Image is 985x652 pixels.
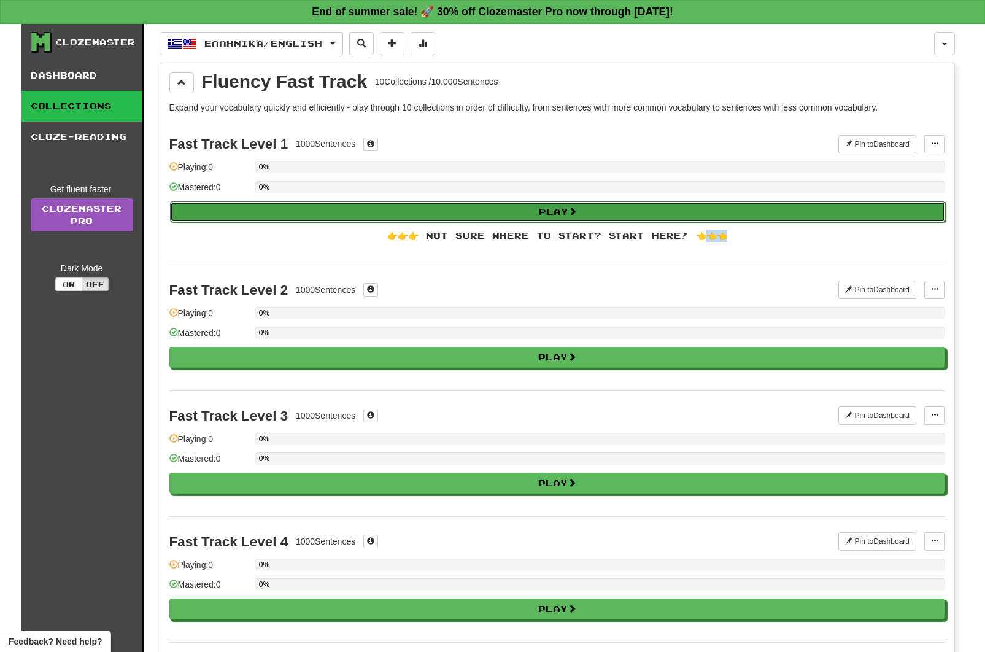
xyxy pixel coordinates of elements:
button: Add sentence to collection [380,32,404,55]
div: Fast Track Level 1 [169,136,288,152]
button: Search sentences [349,32,374,55]
div: 1000 Sentences [296,138,355,150]
button: On [55,277,82,291]
button: Pin toDashboard [838,281,916,299]
a: Dashboard [21,60,142,91]
div: Fast Track Level 4 [169,534,288,549]
button: Play [169,473,945,494]
div: Playing: 0 [169,559,249,579]
div: 1000 Sentences [296,535,355,548]
button: Pin toDashboard [838,135,916,153]
div: Fast Track Level 3 [169,408,288,424]
a: Collections [21,91,142,122]
button: More stats [411,32,435,55]
div: Mastered: 0 [169,578,249,599]
div: Dark Mode [31,262,133,274]
strong: End of summer sale! 🚀 30% off Clozemaster Pro now through [DATE]! [312,6,673,18]
div: Mastered: 0 [169,452,249,473]
button: Play [169,599,945,619]
button: Play [170,201,946,222]
a: Cloze-Reading [21,122,142,152]
button: Play [169,347,945,368]
div: Mastered: 0 [169,327,249,347]
div: Fast Track Level 2 [169,282,288,298]
div: Playing: 0 [169,307,249,327]
span: Ελληνικά / English [204,38,322,49]
button: Pin toDashboard [838,406,916,425]
button: Ελληνικά/English [160,32,343,55]
div: 1000 Sentences [296,409,355,422]
div: Clozemaster [55,36,135,49]
p: Expand your vocabulary quickly and efficiently - play through 10 collections in order of difficul... [169,101,945,114]
div: Fluency Fast Track [201,72,367,91]
button: Off [82,277,109,291]
div: 10 Collections / 10.000 Sentences [375,76,498,88]
div: Mastered: 0 [169,181,249,201]
a: ClozemasterPro [31,198,133,231]
div: Playing: 0 [169,161,249,181]
div: 1000 Sentences [296,284,355,296]
div: 👉👉👉 Not sure where to start? Start here! 👈👈👈 [169,230,945,242]
span: Open feedback widget [9,635,102,648]
div: Get fluent faster. [31,183,133,195]
div: Playing: 0 [169,433,249,453]
button: Pin toDashboard [838,532,916,551]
